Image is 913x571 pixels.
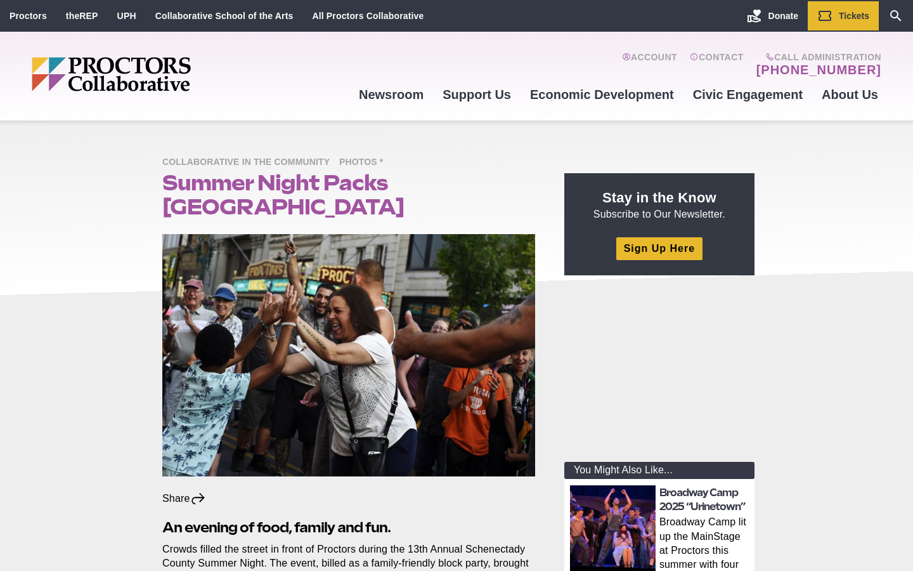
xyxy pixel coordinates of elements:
img: Proctors logo [32,57,288,91]
h1: Summer Night Packs [GEOGRAPHIC_DATA] [162,171,535,219]
a: Support Us [433,77,521,112]
h2: An evening of food, family and fun. [162,518,535,537]
a: Donate [737,1,808,30]
a: Contact [690,52,744,77]
span: Collaborative in the Community [162,155,336,171]
img: thumbnail: Broadway Camp 2025 “Urinetown” [570,485,656,571]
span: Call Administration [753,52,881,62]
div: You Might Also Like... [564,462,754,479]
a: Broadway Camp 2025 “Urinetown” [659,487,745,513]
a: All Proctors Collaborative [312,11,424,21]
p: Subscribe to Our Newsletter. [580,188,739,221]
a: Sign Up Here [616,237,703,259]
a: Proctors [10,11,47,21]
a: Economic Development [521,77,683,112]
span: Donate [768,11,798,21]
a: Photos * [339,156,389,167]
a: Civic Engagement [683,77,812,112]
a: Newsroom [349,77,433,112]
a: UPH [117,11,136,21]
span: Photos * [339,155,389,171]
iframe: Advertisement [564,291,754,449]
a: theREP [66,11,98,21]
strong: Stay in the Know [602,190,716,206]
a: About Us [812,77,888,112]
a: Search [879,1,913,30]
a: Collaborative School of the Arts [155,11,294,21]
div: Share [162,492,206,506]
a: [PHONE_NUMBER] [756,62,881,77]
span: Tickets [839,11,869,21]
a: Account [622,52,677,77]
a: Collaborative in the Community [162,156,336,167]
a: Tickets [808,1,879,30]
